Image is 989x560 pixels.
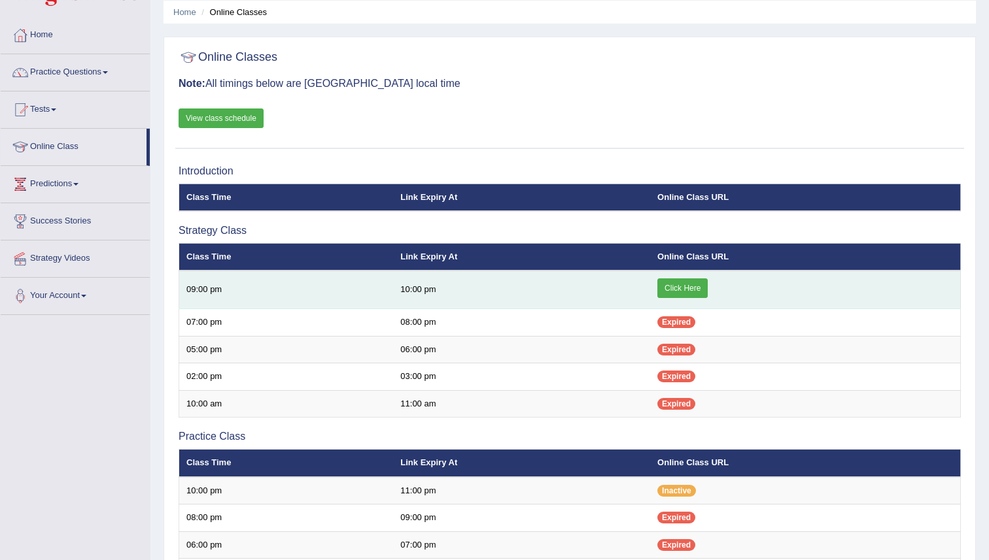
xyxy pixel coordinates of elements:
[657,398,695,410] span: Expired
[650,184,960,211] th: Online Class URL
[393,336,650,363] td: 06:00 pm
[393,243,650,271] th: Link Expiry At
[179,477,394,504] td: 10:00 pm
[657,512,695,523] span: Expired
[393,184,650,211] th: Link Expiry At
[1,91,150,124] a: Tests
[1,278,150,310] a: Your Account
[179,363,394,391] td: 02:00 pm
[179,504,394,532] td: 08:00 pm
[1,166,150,199] a: Predictions
[657,344,695,355] span: Expired
[393,390,650,418] td: 11:00 am
[198,6,267,18] li: Online Classes
[657,539,695,551] span: Expired
[179,390,394,418] td: 10:00 am
[657,485,696,497] span: Inactive
[1,203,150,236] a: Success Stories
[179,165,961,177] h3: Introduction
[393,531,650,559] td: 07:00 pm
[1,17,150,50] a: Home
[393,363,650,391] td: 03:00 pm
[179,450,394,477] th: Class Time
[179,184,394,211] th: Class Time
[657,371,695,382] span: Expired
[393,504,650,532] td: 09:00 pm
[173,7,196,17] a: Home
[1,240,150,273] a: Strategy Videos
[657,278,708,298] a: Click Here
[393,477,650,504] td: 11:00 pm
[1,54,150,87] a: Practice Questions
[393,271,650,309] td: 10:00 pm
[650,243,960,271] th: Online Class URL
[657,316,695,328] span: Expired
[179,309,394,337] td: 07:00 pm
[1,129,147,161] a: Online Class
[179,78,205,89] b: Note:
[179,336,394,363] td: 05:00 pm
[393,450,650,477] th: Link Expiry At
[179,431,961,442] h3: Practice Class
[179,48,277,67] h2: Online Classes
[179,531,394,559] td: 06:00 pm
[179,243,394,271] th: Class Time
[650,450,960,477] th: Online Class URL
[179,78,961,90] h3: All timings below are [GEOGRAPHIC_DATA] local time
[179,271,394,309] td: 09:00 pm
[393,309,650,337] td: 08:00 pm
[179,225,961,237] h3: Strategy Class
[179,108,264,128] a: View class schedule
